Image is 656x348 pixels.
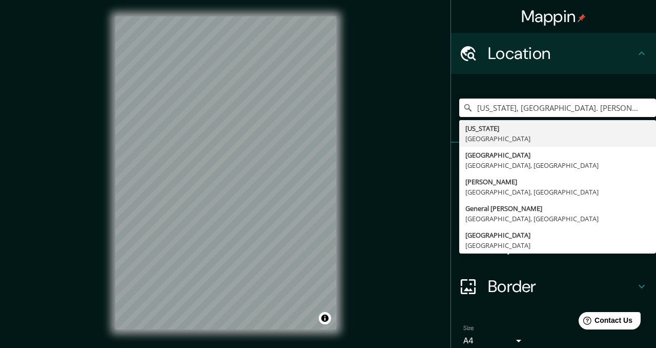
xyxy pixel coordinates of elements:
div: Pins [451,143,656,184]
h4: Mappin [521,6,586,27]
div: [GEOGRAPHIC_DATA] [465,150,650,160]
button: Toggle attribution [319,312,331,324]
div: Border [451,266,656,307]
h4: Border [488,276,635,297]
div: Layout [451,225,656,266]
h4: Layout [488,235,635,256]
div: [GEOGRAPHIC_DATA] [465,240,650,250]
div: [GEOGRAPHIC_DATA], [GEOGRAPHIC_DATA] [465,187,650,197]
canvas: Map [115,16,336,330]
img: pin-icon.png [578,14,586,22]
div: [GEOGRAPHIC_DATA], [GEOGRAPHIC_DATA] [465,160,650,170]
input: Pick your city or area [459,99,656,117]
div: Style [451,184,656,225]
label: Size [463,324,474,333]
div: [GEOGRAPHIC_DATA] [465,133,650,144]
div: [PERSON_NAME] [465,177,650,187]
h4: Location [488,43,635,64]
div: Location [451,33,656,74]
div: [GEOGRAPHIC_DATA] [465,230,650,240]
div: [GEOGRAPHIC_DATA], [GEOGRAPHIC_DATA] [465,214,650,224]
iframe: Help widget launcher [565,308,645,337]
div: [US_STATE] [465,123,650,133]
div: General [PERSON_NAME] [465,203,650,214]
